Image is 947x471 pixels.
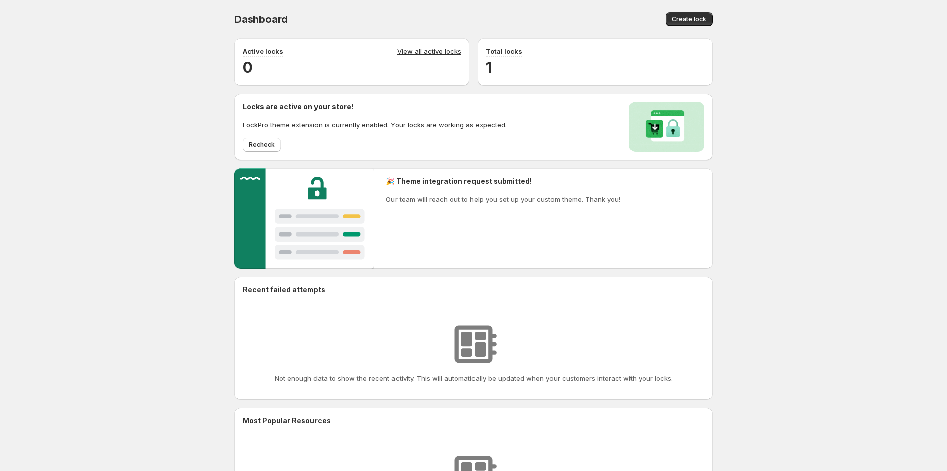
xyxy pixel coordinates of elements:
[243,416,704,426] h2: Most Popular Resources
[234,168,374,269] img: Customer support
[629,102,704,152] img: Locks activated
[397,46,461,57] a: View all active locks
[448,319,499,369] img: No resources found
[243,138,281,152] button: Recheck
[672,15,706,23] span: Create lock
[386,194,620,204] p: Our team will reach out to help you set up your custom theme. Thank you!
[243,120,507,130] p: LockPro theme extension is currently enabled. Your locks are working as expected.
[666,12,713,26] button: Create lock
[386,176,620,186] h2: 🎉 Theme integration request submitted!
[486,57,704,77] h2: 1
[486,46,522,56] p: Total locks
[234,13,288,25] span: Dashboard
[243,102,507,112] h2: Locks are active on your store!
[243,57,461,77] h2: 0
[249,141,275,149] span: Recheck
[243,46,283,56] p: Active locks
[243,285,325,295] h2: Recent failed attempts
[275,373,673,383] p: Not enough data to show the recent activity. This will automatically be updated when your custome...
